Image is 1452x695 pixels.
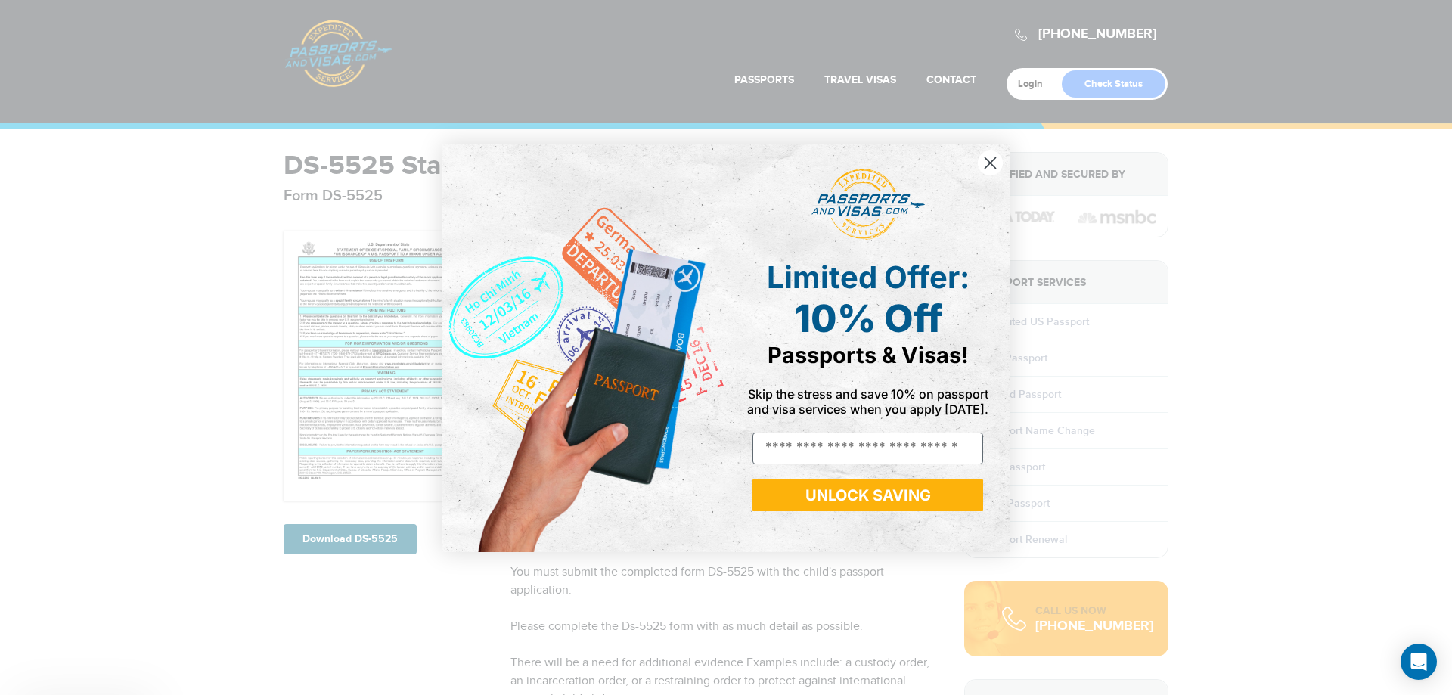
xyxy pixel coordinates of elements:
img: de9cda0d-0715-46ca-9a25-073762a91ba7.png [442,144,726,552]
span: Skip the stress and save 10% on passport and visa services when you apply [DATE]. [747,386,988,417]
span: Limited Offer: [767,259,970,296]
button: UNLOCK SAVING [752,479,983,511]
div: Open Intercom Messenger [1401,644,1437,680]
span: Passports & Visas! [768,342,969,368]
img: passports and visas [811,169,925,240]
span: 10% Off [794,296,942,341]
button: Close dialog [977,150,1004,176]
